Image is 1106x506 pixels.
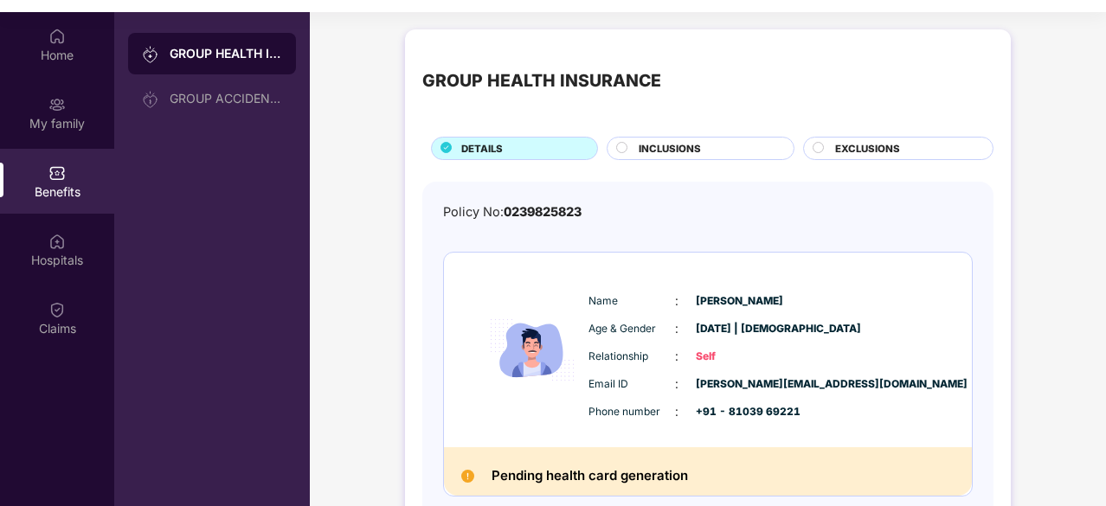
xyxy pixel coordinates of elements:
span: EXCLUSIONS [835,141,900,157]
img: icon [480,279,584,421]
div: GROUP HEALTH INSURANCE [422,67,661,94]
div: Policy No: [443,202,582,222]
span: [PERSON_NAME] [696,293,782,310]
span: [PERSON_NAME][EMAIL_ADDRESS][DOMAIN_NAME] [696,376,782,393]
div: GROUP HEALTH INSURANCE [170,45,282,62]
span: 0239825823 [504,204,582,219]
span: Age & Gender [588,321,675,337]
img: Pending [461,470,474,483]
span: Email ID [588,376,675,393]
span: Relationship [588,349,675,365]
span: : [675,347,678,366]
span: [DATE] | [DEMOGRAPHIC_DATA] [696,321,782,337]
img: svg+xml;base64,PHN2ZyBpZD0iSG9zcGl0YWxzIiB4bWxucz0iaHR0cDovL3d3dy53My5vcmcvMjAwMC9zdmciIHdpZHRoPS... [48,233,66,250]
span: +91 - 81039 69221 [696,404,782,420]
span: Name [588,293,675,310]
img: svg+xml;base64,PHN2ZyBpZD0iQ2xhaW0iIHhtbG5zPSJodHRwOi8vd3d3LnczLm9yZy8yMDAwL3N2ZyIgd2lkdGg9IjIwIi... [48,301,66,318]
span: DETAILS [461,141,503,157]
img: svg+xml;base64,PHN2ZyB3aWR0aD0iMjAiIGhlaWdodD0iMjAiIHZpZXdCb3g9IjAgMCAyMCAyMCIgZmlsbD0ibm9uZSIgeG... [142,91,159,108]
span: Self [696,349,782,365]
span: INCLUSIONS [639,141,701,157]
img: svg+xml;base64,PHN2ZyBpZD0iSG9tZSIgeG1sbnM9Imh0dHA6Ly93d3cudzMub3JnLzIwMDAvc3ZnIiB3aWR0aD0iMjAiIG... [48,28,66,45]
img: svg+xml;base64,PHN2ZyBpZD0iQmVuZWZpdHMiIHhtbG5zPSJodHRwOi8vd3d3LnczLm9yZy8yMDAwL3N2ZyIgd2lkdGg9Ij... [48,164,66,182]
span: Phone number [588,404,675,420]
span: : [675,402,678,421]
img: svg+xml;base64,PHN2ZyB3aWR0aD0iMjAiIGhlaWdodD0iMjAiIHZpZXdCb3g9IjAgMCAyMCAyMCIgZmlsbD0ibm9uZSIgeG... [48,96,66,113]
span: : [675,319,678,338]
div: GROUP ACCIDENTAL INSURANCE [170,92,282,106]
span: : [675,375,678,394]
span: : [675,291,678,311]
img: svg+xml;base64,PHN2ZyB3aWR0aD0iMjAiIGhlaWdodD0iMjAiIHZpZXdCb3g9IjAgMCAyMCAyMCIgZmlsbD0ibm9uZSIgeG... [142,46,159,63]
h2: Pending health card generation [492,464,688,487]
